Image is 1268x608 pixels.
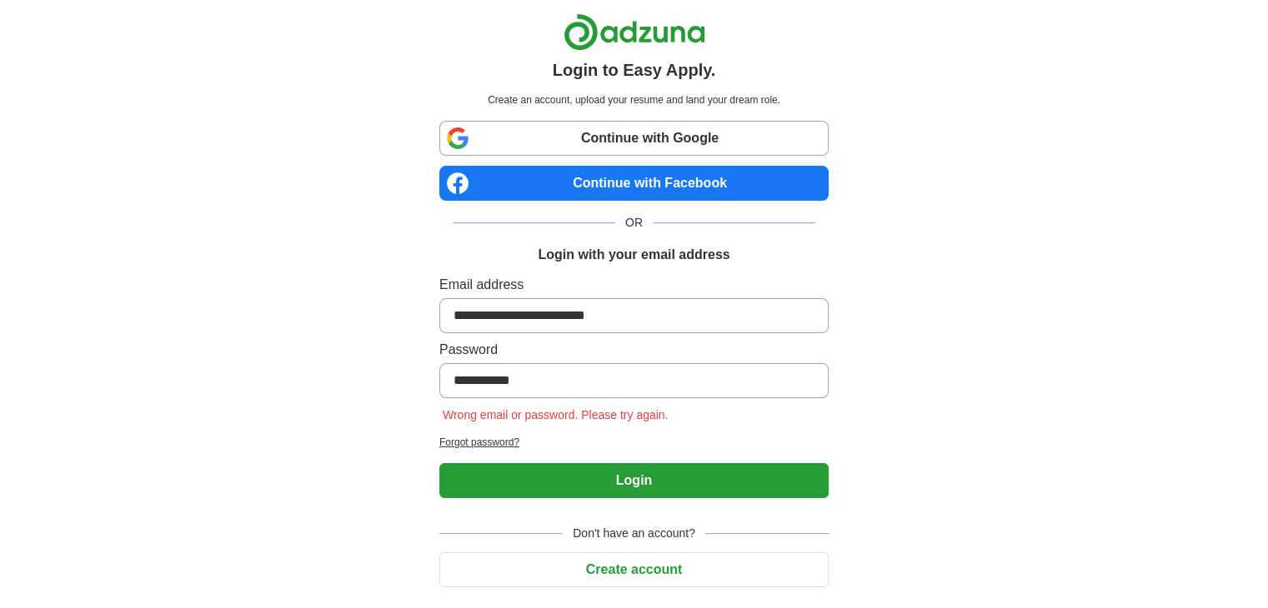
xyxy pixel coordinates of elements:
label: Email address [439,275,829,295]
button: Create account [439,552,829,587]
label: Password [439,340,829,360]
h1: Login with your email address [538,245,729,265]
button: Login [439,463,829,498]
a: Continue with Google [439,121,829,156]
a: Create account [439,562,829,576]
span: Don't have an account? [563,525,705,542]
a: Forgot password? [439,435,829,450]
img: Adzuna logo [564,13,705,51]
span: OR [615,214,653,232]
a: Continue with Facebook [439,166,829,201]
p: Create an account, upload your resume and land your dream role. [443,92,825,107]
span: Wrong email or password. Please try again. [439,408,672,421]
h1: Login to Easy Apply. [553,57,716,82]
